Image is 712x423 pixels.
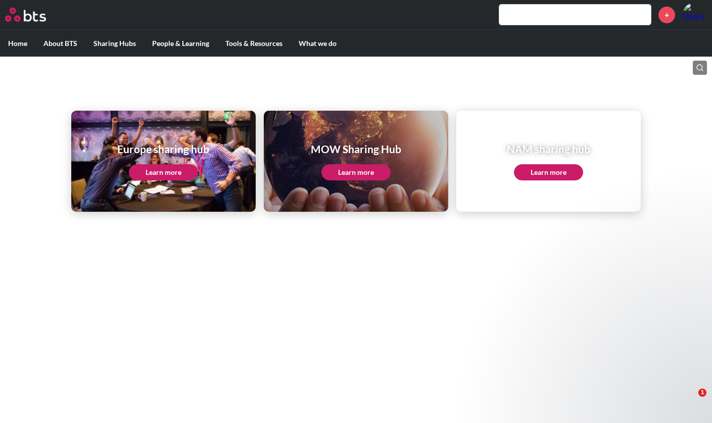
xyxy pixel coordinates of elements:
[510,207,712,396] iframe: Intercom notifications message
[5,8,46,22] img: BTS Logo
[35,30,85,57] label: About BTS
[683,3,707,27] a: Profile
[291,30,345,57] label: What we do
[129,164,198,180] a: Learn more
[5,8,65,22] a: Go home
[698,389,706,397] span: 1
[311,142,401,156] h1: MOW Sharing Hub
[514,164,583,180] a: Learn more
[321,164,391,180] a: Learn more
[144,30,217,57] label: People & Learning
[658,7,675,23] a: +
[507,142,590,156] h1: NAM sharing hub
[85,30,144,57] label: Sharing Hubs
[683,3,707,27] img: Dilara Yavuz
[678,389,702,413] iframe: Intercom live chat
[117,142,209,156] h1: Europe sharing hub
[217,30,291,57] label: Tools & Resources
